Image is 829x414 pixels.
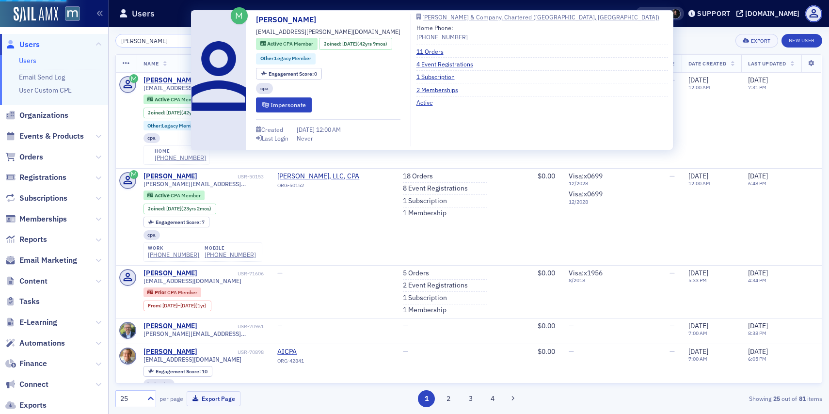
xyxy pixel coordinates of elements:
[19,358,47,369] span: Finance
[147,122,162,129] span: Other :
[416,98,440,107] a: Active
[143,301,211,311] div: From: 2018-06-06 00:00:00
[19,317,57,328] span: E-Learning
[162,303,207,309] div: – (1yr)
[143,217,209,227] div: Engagement Score: 7
[205,251,256,258] div: [PHONE_NUMBER]
[143,84,264,92] span: [EMAIL_ADDRESS][PERSON_NAME][DOMAIN_NAME]
[670,269,675,277] span: —
[199,271,264,277] div: USR-71606
[143,172,197,181] a: [PERSON_NAME]
[155,148,206,154] div: home
[143,76,197,85] div: [PERSON_NAME]
[748,269,768,277] span: [DATE]
[167,289,197,296] span: CPA Member
[403,184,468,193] a: 8 Event Registrations
[569,277,623,284] span: 8 / 2018
[319,38,392,50] div: Joined: 1982-11-11 00:00:00
[403,294,447,303] a: 1 Subscription
[697,9,731,18] div: Support
[260,55,275,62] span: Other :
[256,38,318,50] div: Active: Active: CPA Member
[205,245,256,251] div: mobile
[688,84,710,91] time: 12:00 AM
[403,321,408,330] span: —
[148,110,166,116] span: Joined :
[403,281,468,290] a: 2 Event Registrations
[155,96,171,103] span: Active
[277,358,366,367] div: ORG-42841
[569,190,603,198] span: Visa : x0699
[277,321,283,330] span: —
[277,182,366,192] div: ORG-50152
[403,172,433,181] a: 18 Orders
[688,60,726,67] span: Date Created
[403,197,447,206] a: 1 Subscription
[143,366,212,377] div: Engagement Score: 10
[277,172,366,181] span: Bruce M. Pearlman, LLC, CPA
[538,321,555,330] span: $0.00
[166,110,211,116] div: (42yrs 9mos)
[19,234,47,245] span: Reports
[147,123,198,129] a: Other:Legacy Member
[5,296,40,307] a: Tasks
[143,322,197,331] a: [PERSON_NAME]
[155,289,167,296] span: Prior
[277,172,366,181] a: [PERSON_NAME], LLC, CPA
[19,379,48,390] span: Connect
[748,84,766,91] time: 7:31 PM
[297,126,316,133] span: [DATE]
[484,390,501,407] button: 4
[143,180,264,188] span: [PERSON_NAME][EMAIL_ADDRESS][DOMAIN_NAME]
[736,10,803,17] button: [DOMAIN_NAME]
[19,296,40,307] span: Tasks
[416,47,451,56] a: 11 Orders
[688,269,708,277] span: [DATE]
[260,40,313,48] a: Active CPA Member
[147,289,197,295] a: Prior CPA Member
[688,330,707,336] time: 7:00 AM
[748,330,766,336] time: 8:38 PM
[748,76,768,84] span: [DATE]
[166,109,181,116] span: [DATE]
[748,347,768,356] span: [DATE]
[148,251,199,258] a: [PHONE_NUMBER]
[277,348,366,356] a: AICPA
[5,338,65,349] a: Automations
[688,321,708,330] span: [DATE]
[143,108,216,118] div: Joined: 1982-11-11 00:00:00
[569,199,623,205] span: 12 / 2028
[5,234,47,245] a: Reports
[143,269,197,278] div: [PERSON_NAME]
[748,355,766,362] time: 6:05 PM
[422,15,659,20] div: [PERSON_NAME] & Company, Chartered ([GEOGRAPHIC_DATA], [GEOGRAPHIC_DATA])
[670,321,675,330] span: —
[19,338,65,349] span: Automations
[735,34,778,48] button: Export
[14,7,58,22] a: SailAMX
[199,174,264,180] div: USR-50153
[403,347,408,356] span: —
[262,136,288,141] div: Last Login
[143,204,216,214] div: Joined: 2002-07-05 00:00:00
[156,369,207,374] div: 10
[538,269,555,277] span: $0.00
[748,172,768,180] span: [DATE]
[269,71,318,77] div: 0
[19,276,48,287] span: Content
[277,269,283,277] span: —
[155,192,171,199] span: Active
[143,277,241,285] span: [EMAIL_ADDRESS][DOMAIN_NAME]
[416,72,462,81] a: 1 Subscription
[256,14,323,26] a: [PERSON_NAME]
[569,180,623,187] span: 12 / 2028
[670,172,675,180] span: —
[5,379,48,390] a: Connect
[5,400,47,411] a: Exports
[115,34,208,48] input: Search…
[143,230,160,240] div: cpa
[162,302,177,309] span: [DATE]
